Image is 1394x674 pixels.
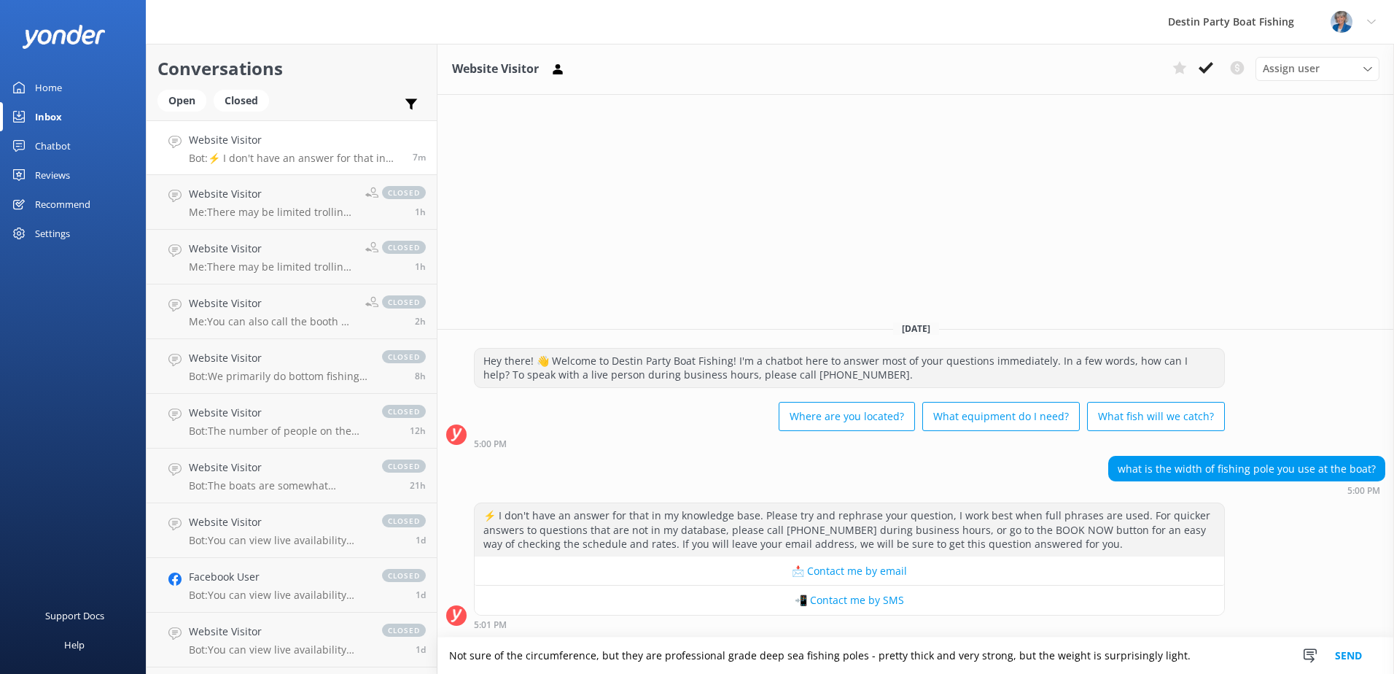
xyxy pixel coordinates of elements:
span: Oct 14 2025 07:37pm (UTC -05:00) America/Cancun [410,479,426,492]
h2: Conversations [157,55,426,82]
div: Oct 15 2025 05:01pm (UTC -05:00) America/Cancun [474,619,1225,630]
strong: 5:01 PM [474,621,507,630]
p: Bot: You can view live availability and book your fishing trip online at [URL][DOMAIN_NAME]. You ... [189,643,367,656]
textarea: Not sure of the circumference, but they are professional grade deep sea fishing poles - pretty th... [437,638,1394,674]
a: Website VisitorBot:We primarily do bottom fishing, so you can expect to catch snapper, grouper, t... [147,339,437,394]
p: Me: There may be limited trolling opportunities with the help of the deckhands but not guaranteed [189,260,354,274]
a: Website VisitorBot:You can view live availability and book your fishing trip online at [URL][DOMA... [147,613,437,667]
span: closed [382,569,426,582]
div: Inbox [35,102,62,131]
h3: Website Visitor [452,60,539,79]
p: Me: There may be limited trolling opportunities with the help of the deckhands but not guaranteed [189,206,354,219]
div: what is the width of fishing pole you use at the boat? [1109,457,1385,481]
div: Oct 15 2025 05:00pm (UTC -05:00) America/Cancun [1108,485,1385,495]
h4: Website Visitor [189,514,367,530]
span: Oct 15 2025 03:36pm (UTC -05:00) America/Cancun [415,206,426,218]
p: Bot: You can view live availability and book your trip online at [URL][DOMAIN_NAME]. You may also... [189,534,367,547]
h4: Website Visitor [189,350,367,366]
a: Website VisitorBot:You can view live availability and book your trip online at [URL][DOMAIN_NAME]... [147,503,437,558]
span: closed [382,460,426,473]
a: Website VisitorMe:You can also call the booth at [PHONE_NUMBER]closed2h [147,284,437,339]
span: closed [382,624,426,637]
div: Assign User [1255,57,1379,80]
span: Oct 14 2025 08:29am (UTC -05:00) America/Cancun [416,643,426,656]
h4: Website Visitor [189,624,367,640]
span: Oct 15 2025 03:07pm (UTC -05:00) America/Cancun [415,315,426,328]
span: closed [382,186,426,199]
span: Assign user [1263,61,1320,77]
p: Me: You can also call the booth at [PHONE_NUMBER] [189,315,354,328]
span: closed [382,241,426,254]
p: Bot: You can view live availability and book your trip online at [URL][DOMAIN_NAME]. You may call... [189,589,367,602]
p: Bot: We primarily do bottom fishing, so you can expect to catch snapper, grouper, triggerfish, co... [189,370,367,383]
div: Oct 15 2025 05:00pm (UTC -05:00) America/Cancun [474,438,1225,449]
span: Oct 14 2025 09:53am (UTC -05:00) America/Cancun [416,589,426,601]
div: Help [64,630,85,659]
span: Oct 15 2025 05:00pm (UTC -05:00) America/Cancun [413,151,426,163]
p: Bot: The boats are somewhat wheelchair accessible. There is limited space for a wheelchair, and m... [189,479,367,492]
a: Facebook UserBot:You can view live availability and book your trip online at [URL][DOMAIN_NAME]. ... [147,558,437,613]
button: Send [1321,638,1376,674]
button: 📲 Contact me by SMS [475,586,1224,615]
div: Reviews [35,160,70,190]
strong: 5:00 PM [1347,487,1380,495]
span: closed [382,405,426,418]
div: Hey there! 👋 Welcome to Destin Party Boat Fishing! I'm a chatbot here to answer most of your ques... [475,349,1224,387]
span: Oct 15 2025 04:13am (UTC -05:00) America/Cancun [410,425,426,437]
div: Chatbot [35,131,71,160]
h4: Website Visitor [189,460,367,476]
div: Closed [214,90,269,112]
div: Settings [35,219,70,248]
a: Website VisitorMe:There may be limited trolling opportunities with the help of the deckhands but ... [147,175,437,230]
div: Open [157,90,206,112]
a: Website VisitorBot:The boats are somewhat wheelchair accessible. There is limited space for a whe... [147,449,437,503]
h4: Website Visitor [189,405,367,421]
p: Bot: The number of people on the boat can range from as low as 20 to as high as 56, depending on ... [189,425,367,438]
div: Recommend [35,190,90,219]
span: [DATE] [893,322,939,335]
button: Where are you located? [779,402,915,431]
h4: Website Visitor [189,295,354,311]
span: Oct 15 2025 03:26pm (UTC -05:00) America/Cancun [415,260,426,273]
a: Closed [214,92,276,108]
span: Oct 14 2025 10:44am (UTC -05:00) America/Cancun [416,534,426,546]
span: Oct 15 2025 08:31am (UTC -05:00) America/Cancun [415,370,426,382]
img: yonder-white-logo.png [22,25,106,49]
img: 250-1665765429.jpg [1331,11,1352,33]
p: Bot: ⚡ I don't have an answer for that in my knowledge base. Please try and rephrase your questio... [189,152,402,165]
a: Website VisitorBot:The number of people on the boat can range from as low as 20 to as high as 56,... [147,394,437,449]
button: 📩 Contact me by email [475,557,1224,586]
h4: Website Visitor [189,186,354,202]
a: Website VisitorMe:There may be limited trolling opportunities with the help of the deckhands but ... [147,230,437,284]
h4: Facebook User [189,569,367,585]
button: What equipment do I need? [922,402,1080,431]
span: closed [382,295,426,309]
div: Home [35,73,62,102]
h4: Website Visitor [189,132,402,148]
a: Open [157,92,214,108]
div: Support Docs [45,601,104,630]
strong: 5:00 PM [474,440,507,449]
a: Website VisitorBot:⚡ I don't have an answer for that in my knowledge base. Please try and rephras... [147,120,437,175]
span: closed [382,514,426,527]
span: closed [382,350,426,363]
div: ⚡ I don't have an answer for that in my knowledge base. Please try and rephrase your question, I ... [475,503,1224,557]
h4: Website Visitor [189,241,354,257]
button: What fish will we catch? [1087,402,1225,431]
